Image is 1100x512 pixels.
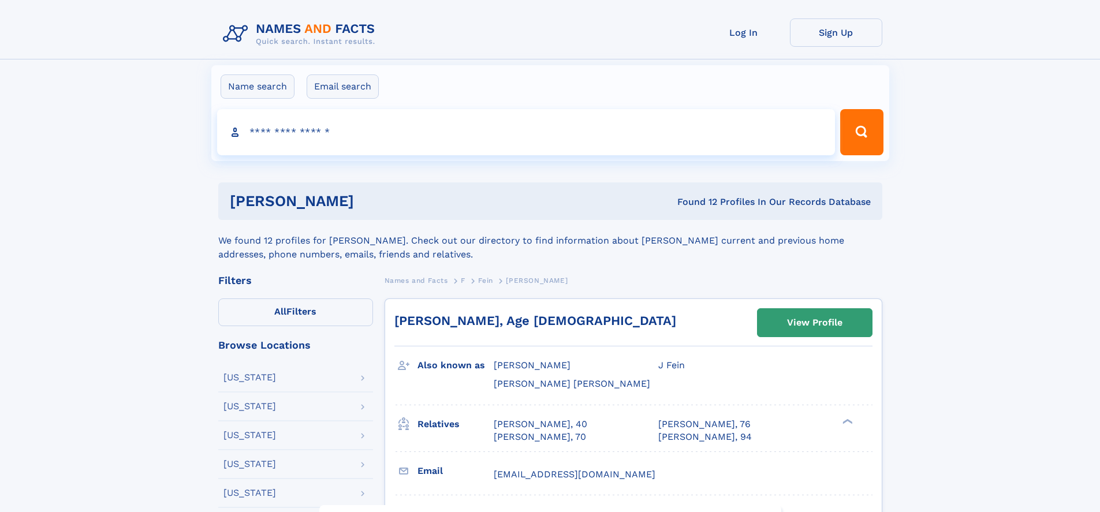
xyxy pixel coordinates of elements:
h3: Also known as [417,356,494,375]
div: ❯ [840,417,853,425]
a: View Profile [758,309,872,337]
div: We found 12 profiles for [PERSON_NAME]. Check out our directory to find information about [PERSON... [218,220,882,261]
span: [PERSON_NAME] [506,276,568,285]
span: All [274,306,286,317]
a: Fein [478,273,493,287]
h1: [PERSON_NAME] [230,194,516,208]
div: Filters [218,275,373,286]
a: [PERSON_NAME], Age [DEMOGRAPHIC_DATA] [394,313,676,328]
label: Name search [221,74,294,99]
button: Search Button [840,109,883,155]
span: Fein [478,276,493,285]
div: [US_STATE] [223,373,276,382]
a: [PERSON_NAME], 76 [658,418,751,431]
label: Email search [307,74,379,99]
span: J Fein [658,360,685,371]
span: [PERSON_NAME] [494,360,570,371]
a: Names and Facts [385,273,448,287]
div: Found 12 Profiles In Our Records Database [516,196,871,208]
div: [US_STATE] [223,459,276,469]
div: [US_STATE] [223,402,276,411]
span: [EMAIL_ADDRESS][DOMAIN_NAME] [494,469,655,480]
h3: Email [417,461,494,481]
label: Filters [218,298,373,326]
div: Browse Locations [218,340,373,350]
h3: Relatives [417,414,494,434]
img: Logo Names and Facts [218,18,385,50]
a: F [461,273,465,287]
a: [PERSON_NAME], 70 [494,431,586,443]
div: [US_STATE] [223,488,276,498]
a: [PERSON_NAME], 40 [494,418,587,431]
span: F [461,276,465,285]
div: View Profile [787,309,842,336]
input: search input [217,109,836,155]
div: [US_STATE] [223,431,276,440]
a: [PERSON_NAME], 94 [658,431,752,443]
a: Log In [698,18,790,47]
span: [PERSON_NAME] [PERSON_NAME] [494,378,650,389]
a: Sign Up [790,18,882,47]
